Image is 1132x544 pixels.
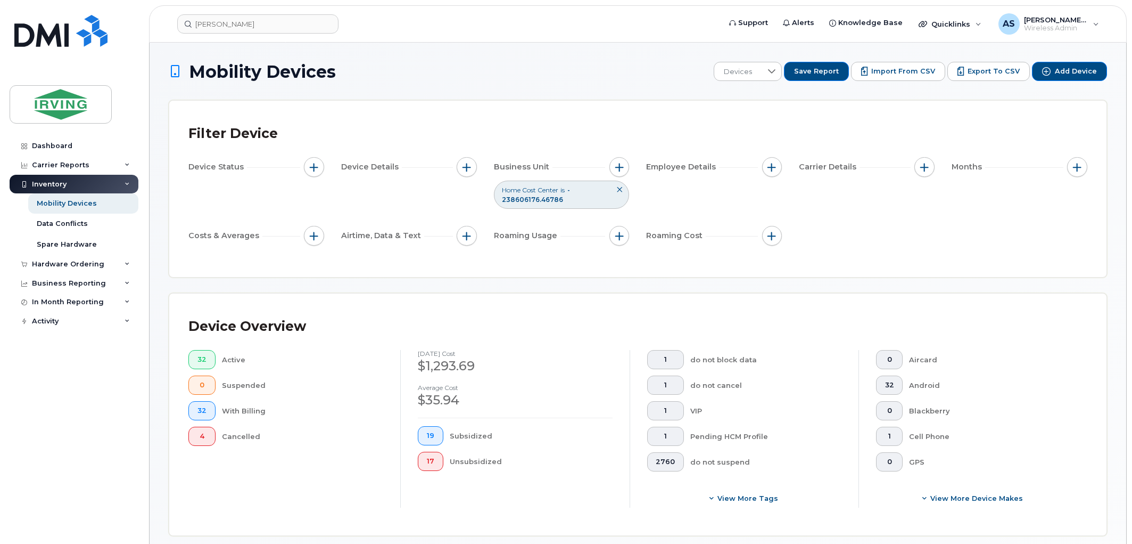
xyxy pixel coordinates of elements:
span: 32 [197,407,206,415]
div: Blackberry [909,401,1070,420]
button: 0 [188,376,216,395]
div: Pending HCM Profile [690,427,841,446]
span: 32 [885,381,894,389]
span: 0 [885,458,894,466]
button: 0 [876,452,903,472]
span: 0 [885,407,894,415]
span: Save Report [794,67,839,76]
button: 19 [418,426,443,445]
button: 1 [647,401,684,420]
span: Import from CSV [871,67,935,76]
span: 1 [656,355,675,364]
span: 1 [656,407,675,415]
span: 4 [197,432,206,441]
button: 32 [876,376,903,395]
span: 32 [197,355,206,364]
span: 1 [656,432,675,441]
button: 32 [188,401,216,420]
div: Android [909,376,1070,395]
span: 1 [656,381,675,389]
div: Cell Phone [909,427,1070,446]
span: Devices [714,62,762,82]
button: 32 [188,350,216,369]
span: Carrier Details [799,161,860,173]
div: do not suspend [690,452,841,472]
div: VIP [690,401,841,420]
span: 2760 [656,458,675,466]
span: Roaming Usage [494,230,560,241]
div: Filter Device [188,120,278,148]
button: 0 [876,401,903,420]
span: Mobility Devices [189,62,336,81]
button: 1 [647,350,684,369]
div: $35.94 [418,391,612,409]
div: Unsubsidized [450,452,613,471]
h4: Average cost [418,384,612,391]
span: Device Details [341,161,402,173]
div: Subsidized [450,426,613,445]
div: do not block data [690,350,841,369]
div: Device Overview [188,313,306,340]
div: $1,293.69 [418,357,612,375]
span: Costs & Averages [188,230,262,241]
button: Add Device [1032,62,1107,81]
span: is [560,185,565,194]
span: Add Device [1055,67,1097,76]
span: View More Device Makes [930,493,1023,504]
span: 1 [885,432,894,441]
span: Device Status [188,161,247,173]
div: GPS [909,452,1070,472]
span: 0 [197,381,206,389]
span: Export to CSV [968,67,1020,76]
div: do not cancel [690,376,841,395]
span: Business Unit [494,161,552,173]
button: 0 [876,350,903,369]
button: 1 [647,376,684,395]
button: View more tags [647,489,841,508]
button: 2760 [647,452,684,472]
div: With Billing [222,401,384,420]
button: 4 [188,427,216,446]
span: Roaming Cost [646,230,706,241]
span: 17 [427,457,434,466]
span: Home Cost Center [502,185,558,194]
button: View More Device Makes [876,489,1070,508]
button: 1 [876,427,903,446]
span: Airtime, Data & Text [341,230,424,241]
div: Active [222,350,384,369]
button: 1 [647,427,684,446]
button: Export to CSV [947,62,1030,81]
div: Suspended [222,376,384,395]
h4: [DATE] cost [418,350,612,357]
span: Months [952,161,985,173]
span: Employee Details [646,161,719,173]
button: Save Report [784,62,849,81]
span: 0 [885,355,894,364]
span: 19 [427,432,434,440]
div: Aircard [909,350,1070,369]
div: Cancelled [222,427,384,446]
span: View more tags [717,493,778,504]
span: - 238606176.46786 [502,186,570,203]
button: Import from CSV [851,62,945,81]
button: 17 [418,452,443,471]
